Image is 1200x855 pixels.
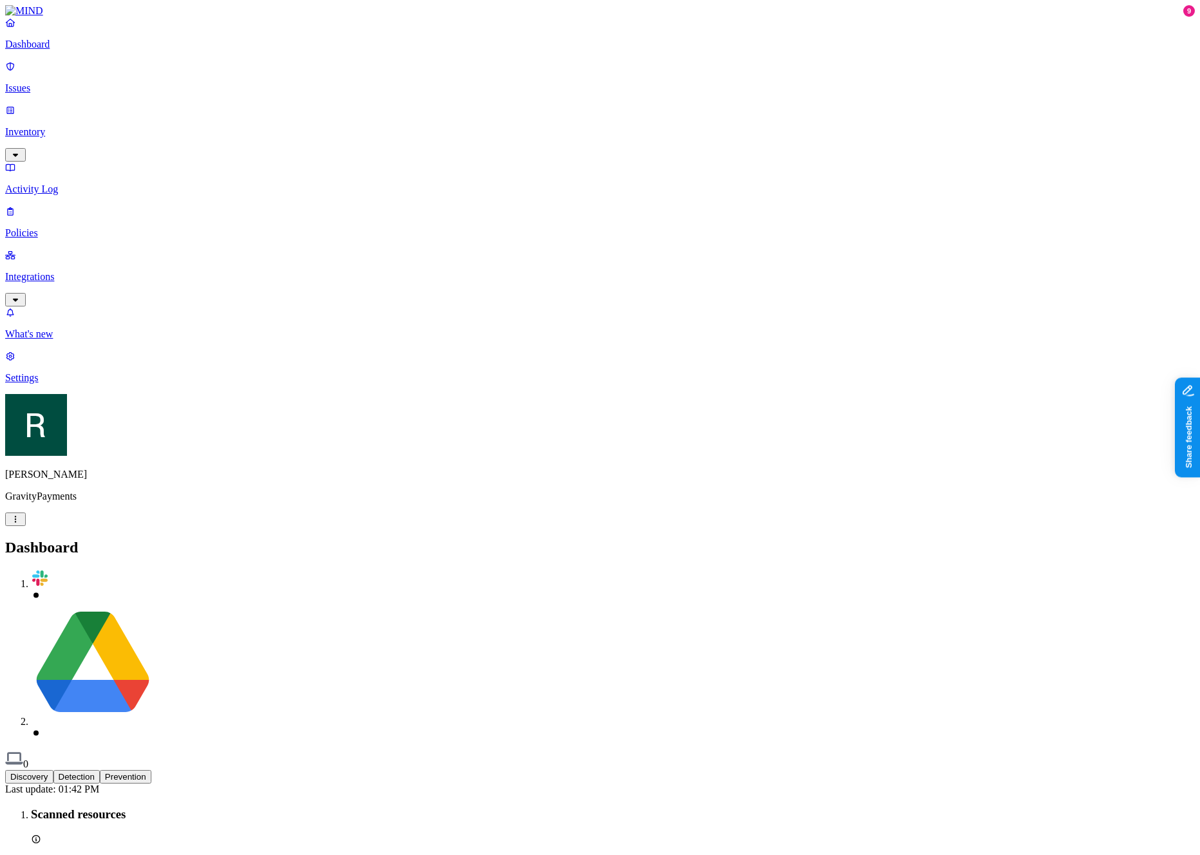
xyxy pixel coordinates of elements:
[5,162,1195,195] a: Activity Log
[5,205,1195,239] a: Policies
[100,770,151,784] button: Prevention
[53,770,100,784] button: Detection
[1183,5,1195,17] div: 9
[5,183,1195,195] p: Activity Log
[31,569,49,587] img: svg%3e
[5,328,1195,340] p: What's new
[5,5,1195,17] a: MIND
[5,271,1195,283] p: Integrations
[5,306,1195,340] a: What's new
[31,601,155,725] img: svg%3e
[5,82,1195,94] p: Issues
[5,394,67,456] img: Ron Rabinovich
[5,104,1195,160] a: Inventory
[5,491,1195,502] p: GravityPayments
[5,770,53,784] button: Discovery
[5,350,1195,384] a: Settings
[5,469,1195,480] p: [PERSON_NAME]
[5,372,1195,384] p: Settings
[31,807,1195,822] h3: Scanned resources
[23,758,28,769] span: 0
[5,784,99,794] span: Last update: 01:42 PM
[5,749,23,767] img: svg%3e
[5,5,43,17] img: MIND
[5,249,1195,305] a: Integrations
[5,61,1195,94] a: Issues
[5,17,1195,50] a: Dashboard
[5,39,1195,50] p: Dashboard
[5,126,1195,138] p: Inventory
[5,539,1195,556] h2: Dashboard
[5,227,1195,239] p: Policies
